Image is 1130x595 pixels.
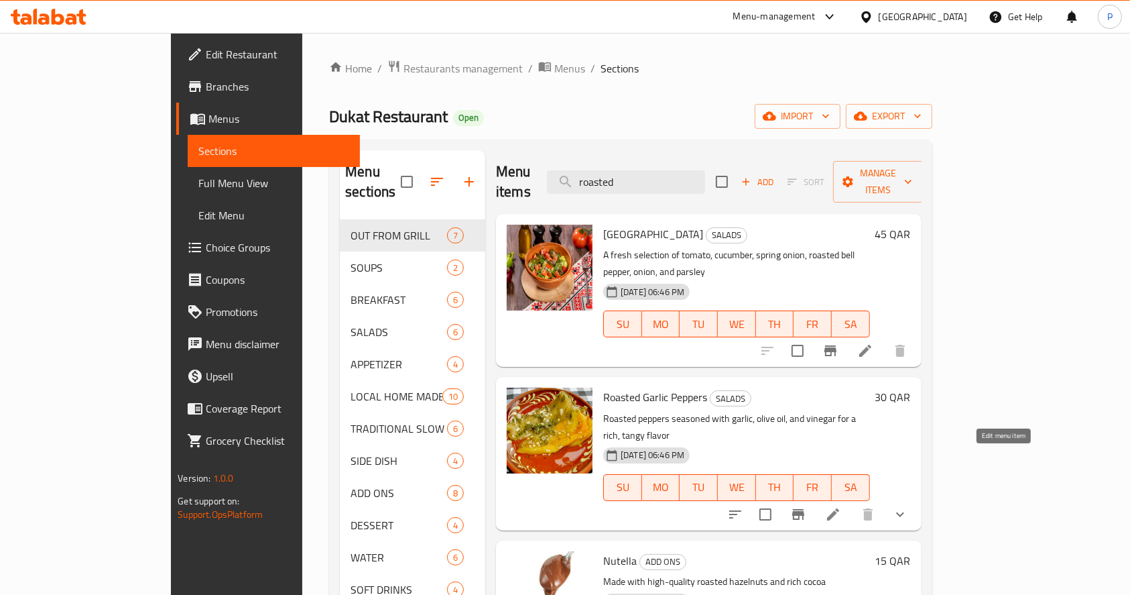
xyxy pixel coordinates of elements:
span: Branches [206,78,349,95]
a: Menus [538,60,585,77]
span: TH [761,315,789,334]
span: SIDE DISH [351,453,447,469]
span: FR [799,478,826,497]
span: Sort sections [421,166,453,198]
span: BREAKFAST [351,292,447,308]
a: Restaurants management [387,60,523,77]
a: Full Menu View [188,167,360,199]
span: Select all sections [393,168,421,196]
div: items [447,453,464,469]
div: OUT FROM GRILL [351,227,447,244]
a: Sections [188,135,360,167]
a: Promotions [176,296,360,328]
div: items [447,517,464,533]
p: Roasted peppers seasoned with garlic, olive oil, and vinegar for a rich, tangy flavor [603,411,870,444]
button: SU [603,311,642,337]
span: 2 [448,262,463,274]
span: Dukat Restaurant [329,101,448,131]
span: Manage items [844,165,912,199]
span: Get support on: [178,492,239,510]
div: ADD ONS [351,485,447,501]
div: SALADS6 [340,316,485,348]
span: SALADS [351,324,447,340]
span: P [1107,9,1113,24]
button: TH [756,311,794,337]
a: Edit Menu [188,199,360,231]
div: SALADS [710,390,751,407]
p: A fresh selection of tomato, cucumber, spring onion, roasted bell pepper, onion, and parsley [603,247,870,280]
span: [DATE] 06:46 PM [615,449,690,462]
a: Support.OpsPlatform [178,506,263,523]
button: delete [884,335,916,367]
div: WATER6 [340,541,485,574]
a: Choice Groups [176,231,360,264]
button: delete [852,498,884,531]
div: items [447,485,464,501]
span: 6 [448,551,463,564]
div: items [447,227,464,244]
a: Edit menu item [857,343,873,359]
span: Sections [198,143,349,159]
div: items [447,324,464,340]
span: Restaurants management [403,60,523,76]
div: items [447,292,464,308]
span: Select section first [779,172,833,193]
span: TU [685,315,712,334]
span: Nutella [603,551,637,571]
span: WE [723,478,751,497]
button: Add [736,172,779,193]
span: 4 [448,455,463,468]
span: 10 [443,390,463,403]
span: FR [799,315,826,334]
div: items [442,388,464,404]
span: ADD ONS [640,554,686,570]
a: Menus [176,103,360,135]
span: Select section [708,168,736,196]
span: 7 [448,229,463,242]
div: ADD ONS8 [340,477,485,509]
div: SOUPS2 [340,252,485,284]
a: Coupons [176,264,360,296]
div: [GEOGRAPHIC_DATA] [879,9,967,24]
li: / [377,60,382,76]
span: 6 [448,326,463,339]
h6: 30 QAR [875,388,911,407]
button: TU [680,474,718,501]
span: APPETIZER [351,356,447,372]
span: Edit Restaurant [206,46,349,62]
span: MO [647,315,675,334]
button: Branch-specific-item [782,498,814,531]
span: Menus [554,60,585,76]
div: TRADITIONAL SLOW COOKED DISHES [351,421,447,437]
p: Made with high-quality roasted hazelnuts and rich cocoa [603,574,870,590]
span: Menus [208,111,349,127]
img: Balkan Village [507,225,592,311]
div: SALADS [706,227,747,244]
span: LOCAL HOME MADE PASTRIES [351,388,442,404]
button: show more [884,498,916,531]
div: OUT FROM GRILL7 [340,219,485,252]
button: FR [794,311,832,337]
span: WATER [351,549,447,565]
div: TRADITIONAL SLOW COOKED DISHES6 [340,413,485,445]
span: SU [609,478,637,497]
button: Branch-specific-item [814,335,846,367]
span: SALADS [710,391,751,407]
span: Full Menu View [198,175,349,191]
span: [DATE] 06:46 PM [615,286,690,299]
span: SA [837,478,865,497]
div: items [447,260,464,276]
span: Edit Menu [198,207,349,223]
span: TU [685,478,712,497]
div: items [447,549,464,565]
button: WE [718,311,756,337]
h6: 15 QAR [875,551,911,570]
span: SU [609,315,637,334]
span: Sections [601,60,639,76]
div: LOCAL HOME MADE PASTRIES10 [340,380,485,413]
div: DESSERT [351,517,447,533]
